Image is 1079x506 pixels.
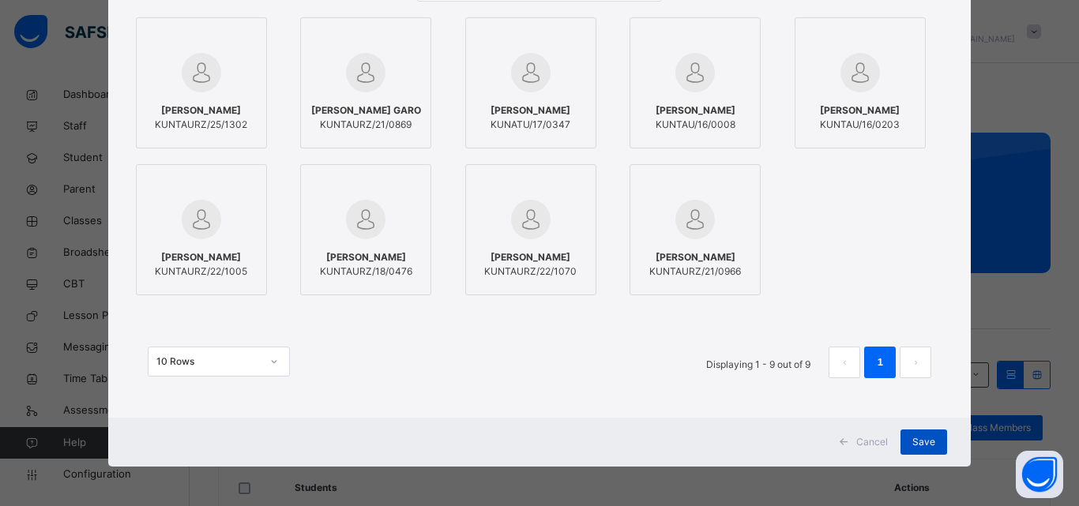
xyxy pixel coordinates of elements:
img: default.svg [511,53,551,92]
li: 上一页 [829,347,860,378]
li: 1 [864,347,896,378]
img: default.svg [346,53,385,92]
span: KUNTAURZ/21/0966 [649,264,741,279]
span: [PERSON_NAME] [320,250,412,264]
span: KUNTAURZ/21/0869 [311,118,421,132]
span: KUNTAURZ/25/1302 [155,118,247,132]
span: [PERSON_NAME] [155,250,247,264]
span: [PERSON_NAME] [491,103,570,118]
span: [PERSON_NAME] [820,103,900,118]
span: KUNATU/17/0347 [491,118,570,132]
span: KUNTAURZ/18/0476 [320,264,412,279]
span: [PERSON_NAME] [155,103,247,118]
img: default.svg [840,53,880,92]
button: Open asap [1016,451,1063,498]
button: prev page [829,347,860,378]
img: default.svg [675,53,715,92]
span: Save [912,435,935,449]
li: 下一页 [900,347,931,378]
img: default.svg [182,53,221,92]
span: KUNTAURZ/22/1070 [484,264,577,279]
span: KUNTAU/16/0203 [820,118,900,132]
span: KUNTAURZ/22/1005 [155,264,247,279]
span: [PERSON_NAME] [656,103,735,118]
span: [PERSON_NAME] [649,250,741,264]
div: 10 Rows [156,354,261,369]
span: [PERSON_NAME] GARO [311,103,421,118]
img: default.svg [511,200,551,239]
span: [PERSON_NAME] [484,250,577,264]
li: Displaying 1 - 9 out of 9 [694,347,822,378]
a: 1 [873,352,888,373]
img: default.svg [675,200,715,239]
img: default.svg [346,200,385,239]
span: Cancel [856,435,888,449]
span: KUNTAU/16/0008 [656,118,735,132]
button: next page [900,347,931,378]
img: default.svg [182,200,221,239]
